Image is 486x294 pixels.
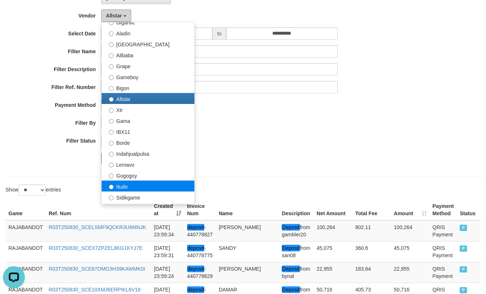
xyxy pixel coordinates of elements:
[282,245,300,251] em: Deposit
[184,220,216,241] td: - 440778827
[430,200,457,220] th: Payment Method
[314,200,353,220] th: Net Amount
[151,220,184,241] td: [DATE] 23:59:34
[151,200,184,220] th: Created at: activate to sort column ascending
[49,245,143,251] a: R03T250830_SCEX7ZPZEL8KG1KYJ7E
[109,130,114,135] input: IBX11
[102,137,194,148] label: Borde
[109,75,114,80] input: Gameboy
[216,220,279,241] td: [PERSON_NAME]
[187,224,204,231] em: deposit
[216,262,279,283] td: [PERSON_NAME]
[109,20,114,25] input: Gigantic
[187,266,204,272] em: deposit
[151,241,184,262] td: [DATE] 23:59:31
[279,200,314,220] th: Description
[5,200,46,220] th: Game
[18,185,46,196] select: Showentries
[102,170,194,181] label: Gogogoy
[187,286,204,293] em: deposit
[109,31,114,36] input: Aladin
[102,104,194,115] label: Xtr
[102,192,194,202] label: Sidikgame
[49,224,146,230] a: R03T250830_SCELSMF9QCKR3U6MNJK
[184,262,216,283] td: - 440778629
[109,185,114,189] input: Itudo
[109,53,114,58] input: Alibaba
[102,27,194,38] label: Aladin
[102,159,194,170] label: Lemavo
[314,262,353,283] td: 22,955
[109,174,114,178] input: Gogogoy
[109,141,114,146] input: Borde
[430,241,457,262] td: QRIS Payment
[430,262,457,283] td: QRIS Payment
[430,220,457,241] td: QRIS Payment
[282,266,300,272] em: Deposit
[109,86,114,91] input: Bigon
[102,126,194,137] label: IBX11
[391,200,430,220] th: Amount: activate to sort column ascending
[352,220,391,241] td: 802.11
[109,108,114,113] input: Xtr
[187,245,204,251] em: deposit
[46,200,151,220] th: Ref. Num
[102,38,194,49] label: [GEOGRAPHIC_DATA]
[391,220,430,241] td: 100,264
[3,3,25,25] button: Open LiveChat chat widget
[151,262,184,283] td: [DATE] 23:59:24
[282,286,300,293] em: Deposit
[109,119,114,124] input: Gama
[460,225,467,231] span: PAID
[109,97,114,102] input: Allstar
[352,241,391,262] td: 360.6
[109,64,114,69] input: Grape
[102,181,194,192] label: Itudo
[460,266,467,272] span: PAID
[282,224,300,231] em: Deposit
[109,152,114,156] input: Indahjualpulsa
[391,262,430,283] td: 22,955
[460,287,467,293] span: PAID
[184,200,216,220] th: Invoice Num
[216,241,279,262] td: SANDY
[109,42,114,47] input: [GEOGRAPHIC_DATA]
[5,241,46,262] td: RAJABANDOT
[391,241,430,262] td: 45,075
[352,262,391,283] td: 183.64
[279,220,314,241] td: from gambler20
[102,49,194,60] label: Alibaba
[460,245,467,252] span: PAID
[109,196,114,200] input: Sidikgame
[5,185,61,196] label: Show entries
[106,13,122,19] span: Allstar
[109,163,114,167] input: Lemavo
[279,241,314,262] td: from san08
[314,241,353,262] td: 45,075
[279,262,314,283] td: from bynal
[5,262,46,283] td: RAJABANDOT
[102,60,194,71] label: Grape
[352,200,391,220] th: Total Fee
[102,115,194,126] label: Gama
[102,202,194,213] label: Voucher100
[216,200,279,220] th: Name
[49,287,140,293] a: R03T250830_SCE10XMJ6ERPIKL6V18
[102,71,194,82] label: Gameboy
[212,27,226,40] span: to
[101,9,131,22] button: Allstar
[5,220,46,241] td: RAJABANDOT
[102,148,194,159] label: Indahjualpulsa
[184,241,216,262] td: - 440778775
[314,220,353,241] td: 100,264
[457,200,481,220] th: Status
[49,266,145,272] a: R03T250830_SCE87OMO3H39KAWMK0I
[102,93,194,104] label: Allstar
[102,82,194,93] label: Bigon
